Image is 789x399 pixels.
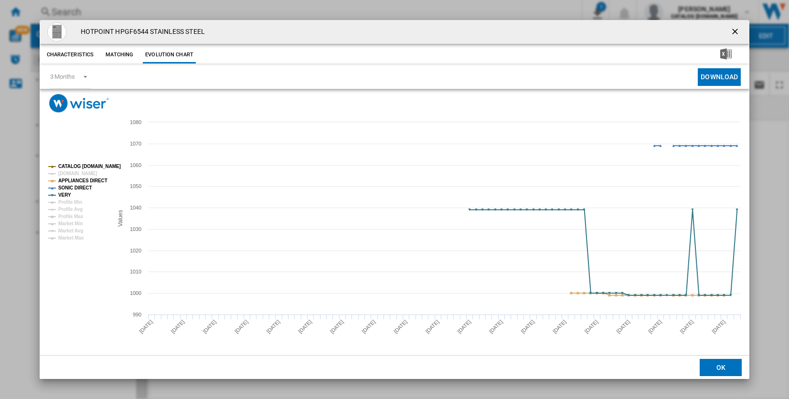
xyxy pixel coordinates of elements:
[361,319,376,335] tspan: [DATE]
[58,185,92,190] tspan: SONIC DIRECT
[234,319,249,335] tspan: [DATE]
[720,48,732,60] img: excel-24x24.png
[488,319,503,335] tspan: [DATE]
[130,226,141,232] tspan: 1030
[58,221,83,226] tspan: Market Min
[698,68,741,86] button: Download
[520,319,535,335] tspan: [DATE]
[297,319,313,335] tspan: [DATE]
[130,248,141,253] tspan: 1020
[58,214,84,219] tspan: Profile Max
[647,319,663,335] tspan: [DATE]
[98,46,140,63] button: Matching
[117,210,124,227] tspan: Values
[49,94,109,113] img: logo_wiser_300x94.png
[58,207,83,212] tspan: Profile Avg
[552,319,567,335] tspan: [DATE]
[130,162,141,168] tspan: 1060
[143,46,196,63] button: Evolution chart
[265,319,281,335] tspan: [DATE]
[58,199,82,205] tspan: Profile Min
[47,22,66,42] img: WOFNF_SQ1_0000003629_INOX_SLf
[50,73,75,80] div: 3 Months
[130,119,141,125] tspan: 1080
[130,183,141,189] tspan: 1050
[329,319,344,335] tspan: [DATE]
[726,22,746,42] button: getI18NText('BUTTONS.CLOSE_DIALOG')
[679,319,694,335] tspan: [DATE]
[58,178,107,183] tspan: APPLIANCES DIRECT
[58,192,71,198] tspan: VERY
[730,27,742,38] ng-md-icon: getI18NText('BUTTONS.CLOSE_DIALOG')
[202,319,217,335] tspan: [DATE]
[138,319,154,335] tspan: [DATE]
[456,319,472,335] tspan: [DATE]
[130,205,141,210] tspan: 1040
[130,269,141,274] tspan: 1010
[40,20,750,379] md-dialog: Product popup
[58,171,97,176] tspan: [DOMAIN_NAME]
[76,27,205,37] h4: HOTPOINT HPGF6544 STAINLESS STEEL
[58,228,83,233] tspan: Market Avg
[705,46,747,63] button: Download in Excel
[170,319,185,335] tspan: [DATE]
[44,46,96,63] button: Characteristics
[133,312,141,317] tspan: 990
[583,319,599,335] tspan: [DATE]
[58,164,121,169] tspan: CATALOG [DOMAIN_NAME]
[615,319,631,335] tspan: [DATE]
[424,319,440,335] tspan: [DATE]
[130,141,141,147] tspan: 1070
[393,319,408,335] tspan: [DATE]
[700,359,742,376] button: OK
[130,290,141,296] tspan: 1000
[58,235,84,241] tspan: Market Max
[711,319,726,335] tspan: [DATE]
